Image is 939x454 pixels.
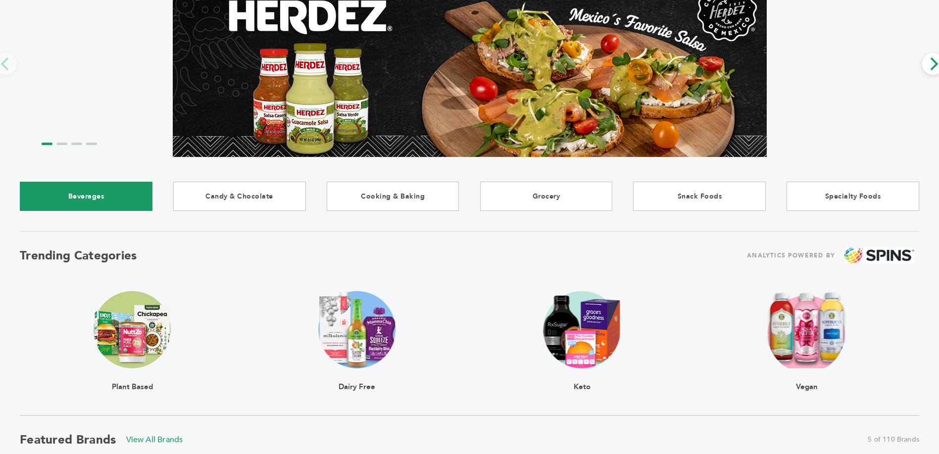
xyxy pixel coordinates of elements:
h2: Trending Categories [20,248,137,264]
div: Vegan [767,368,847,390]
li: Page dot 3 [71,143,82,145]
a: Grocery [480,182,613,211]
img: spins.png [844,248,914,264]
a: Beverages [20,182,152,211]
a: Cooking & Baking [327,182,459,211]
li: Page dot 4 [86,143,97,145]
img: claim_plant_based Trending Image [94,291,171,368]
li: Page dot 1 [42,143,52,145]
span: 5 of 110 Brands [868,435,919,445]
div: Plant Based [94,368,171,390]
a: Candy & Chocolate [173,182,306,211]
img: claim_dairy_free Trending Image [318,291,395,368]
img: claim_ketogenic Trending Image [544,291,621,368]
span: ANALYTICS POWERED BY [747,250,835,262]
div: Keto [544,368,621,390]
a: Specialty Foods [787,182,919,211]
a: View All Brands [126,434,183,445]
a: Snack Foods [633,182,766,211]
li: Page dot 2 [56,143,67,145]
h2: Featured Brands [20,432,116,448]
img: claim_vegan Trending Image [767,291,847,368]
div: Dairy Free [318,368,395,390]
